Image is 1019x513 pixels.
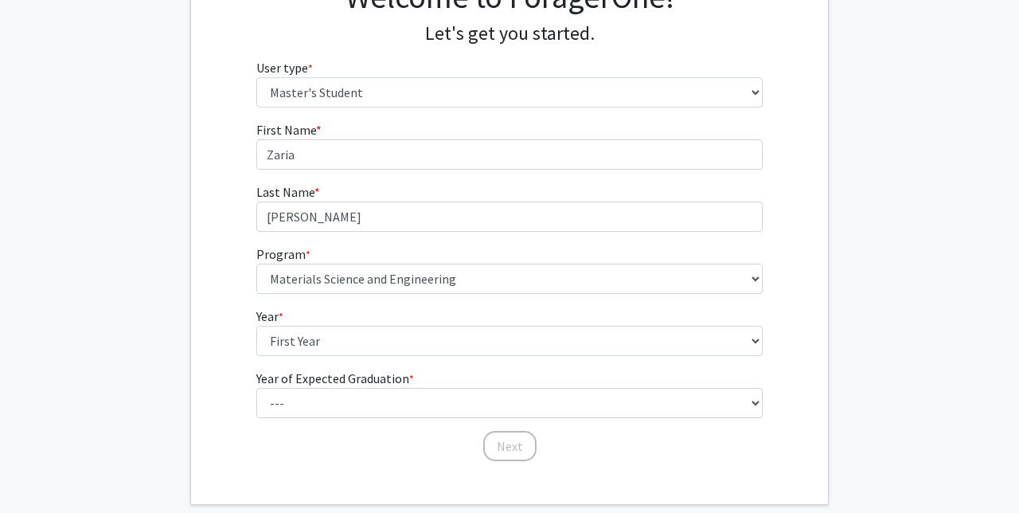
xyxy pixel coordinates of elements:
[256,122,316,138] span: First Name
[12,441,68,501] iframe: Chat
[256,307,283,326] label: Year
[256,22,763,45] h4: Let's get you started.
[256,245,310,264] label: Program
[256,58,313,77] label: User type
[256,369,414,388] label: Year of Expected Graduation
[483,431,537,461] button: Next
[256,184,314,200] span: Last Name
